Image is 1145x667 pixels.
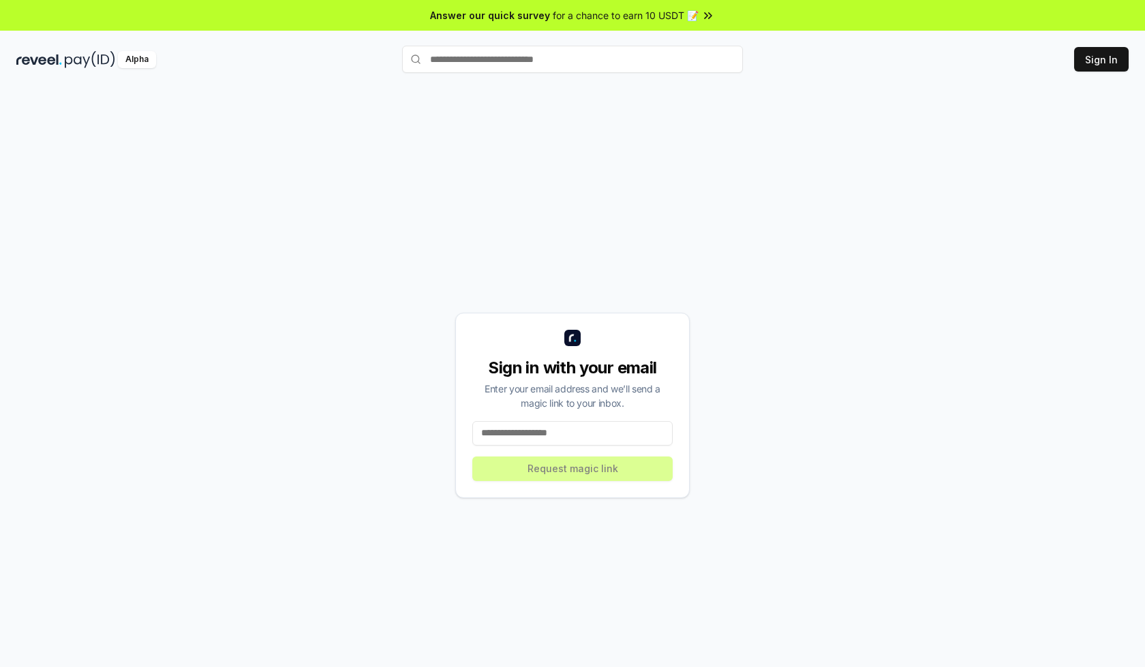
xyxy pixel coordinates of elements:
[430,8,550,22] span: Answer our quick survey
[564,330,581,346] img: logo_small
[118,51,156,68] div: Alpha
[1074,47,1129,72] button: Sign In
[16,51,62,68] img: reveel_dark
[553,8,699,22] span: for a chance to earn 10 USDT 📝
[472,382,673,410] div: Enter your email address and we’ll send a magic link to your inbox.
[65,51,115,68] img: pay_id
[472,357,673,379] div: Sign in with your email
